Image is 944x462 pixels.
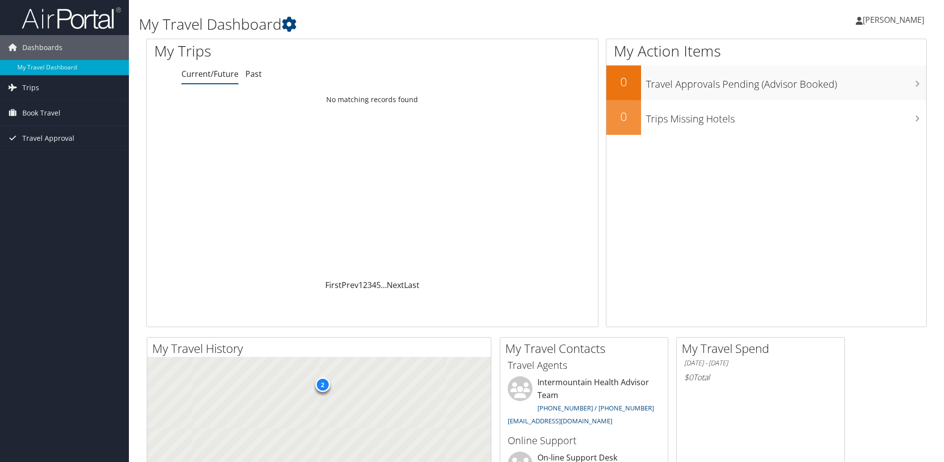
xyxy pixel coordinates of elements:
[606,100,926,135] a: 0Trips Missing Hotels
[181,68,238,79] a: Current/Future
[508,416,612,425] a: [EMAIL_ADDRESS][DOMAIN_NAME]
[537,404,654,412] a: [PHONE_NUMBER] / [PHONE_NUMBER]
[139,14,669,35] h1: My Travel Dashboard
[315,377,330,392] div: 2
[646,107,926,126] h3: Trips Missing Hotels
[154,41,403,61] h1: My Trips
[152,340,491,357] h2: My Travel History
[22,75,39,100] span: Trips
[684,358,837,368] h6: [DATE] - [DATE]
[387,280,404,290] a: Next
[505,340,668,357] h2: My Travel Contacts
[22,126,74,151] span: Travel Approval
[325,280,342,290] a: First
[147,91,598,109] td: No matching records found
[376,280,381,290] a: 5
[508,434,660,448] h3: Online Support
[606,108,641,125] h2: 0
[22,101,60,125] span: Book Travel
[606,65,926,100] a: 0Travel Approvals Pending (Advisor Booked)
[684,372,837,383] h6: Total
[682,340,844,357] h2: My Travel Spend
[381,280,387,290] span: …
[863,14,924,25] span: [PERSON_NAME]
[358,280,363,290] a: 1
[684,372,693,383] span: $0
[503,376,665,429] li: Intermountain Health Advisor Team
[508,358,660,372] h3: Travel Agents
[363,280,367,290] a: 2
[245,68,262,79] a: Past
[342,280,358,290] a: Prev
[646,72,926,91] h3: Travel Approvals Pending (Advisor Booked)
[856,5,934,35] a: [PERSON_NAME]
[606,41,926,61] h1: My Action Items
[22,35,62,60] span: Dashboards
[367,280,372,290] a: 3
[404,280,419,290] a: Last
[606,73,641,90] h2: 0
[372,280,376,290] a: 4
[22,6,121,30] img: airportal-logo.png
